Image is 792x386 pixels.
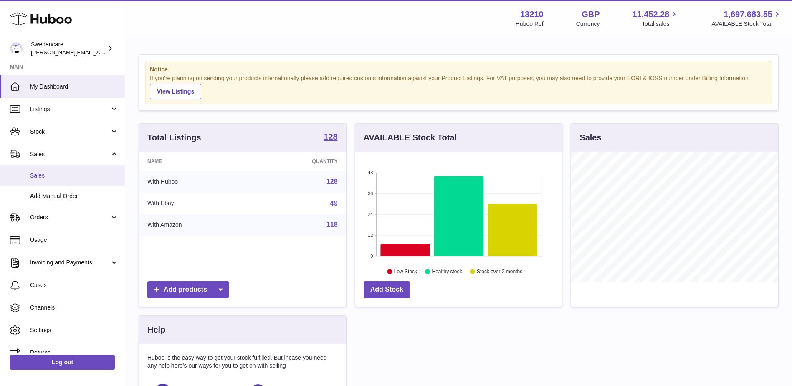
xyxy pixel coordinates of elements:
strong: Notice [150,66,767,74]
a: View Listings [150,84,201,99]
span: 11,452.28 [632,9,669,20]
a: 1,697,683.55 AVAILABLE Stock Total [711,9,782,28]
span: Invoicing and Payments [30,259,110,267]
text: Healthy stock [432,269,462,274]
h3: Help [147,324,165,335]
span: My Dashboard [30,83,119,91]
p: Huboo is the easy way to get your stock fulfilled. But incase you need any help here's our ways f... [147,354,338,370]
text: 0 [370,254,373,259]
strong: GBP [582,9,600,20]
th: Name [139,152,252,171]
a: 11,452.28 Total sales [632,9,679,28]
span: Sales [30,172,119,180]
span: Usage [30,236,119,244]
a: Log out [10,355,115,370]
div: Huboo Ref [516,20,544,28]
h3: Sales [579,132,601,143]
td: With Amazon [139,214,252,236]
h3: AVAILABLE Stock Total [364,132,457,143]
span: Stock [30,128,110,136]
span: Listings [30,105,110,113]
a: 128 [326,178,338,185]
a: 128 [324,132,337,142]
span: Sales [30,150,110,158]
strong: 128 [324,132,337,141]
span: Add Manual Order [30,192,119,200]
td: With Ebay [139,193,252,214]
td: With Huboo [139,171,252,193]
text: Stock over 2 months [477,269,522,274]
span: AVAILABLE Stock Total [711,20,782,28]
th: Quantity [252,152,346,171]
div: If you're planning on sending your products internationally please add required customs informati... [150,74,767,99]
a: 118 [326,221,338,228]
span: Orders [30,213,110,221]
img: simon.shaw@swedencare.co.uk [10,42,23,55]
span: Settings [30,326,119,334]
text: 24 [368,212,373,217]
text: 12 [368,233,373,238]
a: 49 [330,200,338,207]
span: Channels [30,304,119,312]
text: 36 [368,191,373,196]
a: Add Stock [364,281,410,298]
span: Cases [30,281,119,289]
span: Returns [30,349,119,357]
h3: Total Listings [147,132,201,143]
text: 48 [368,170,373,175]
a: Add products [147,281,229,298]
div: Currency [576,20,600,28]
strong: 13210 [520,9,544,20]
span: Total sales [642,20,679,28]
text: Low Stock [394,269,418,274]
div: Swedencare [31,41,106,56]
span: [PERSON_NAME][EMAIL_ADDRESS][PERSON_NAME][DOMAIN_NAME] [31,49,212,56]
span: 1,697,683.55 [724,9,772,20]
